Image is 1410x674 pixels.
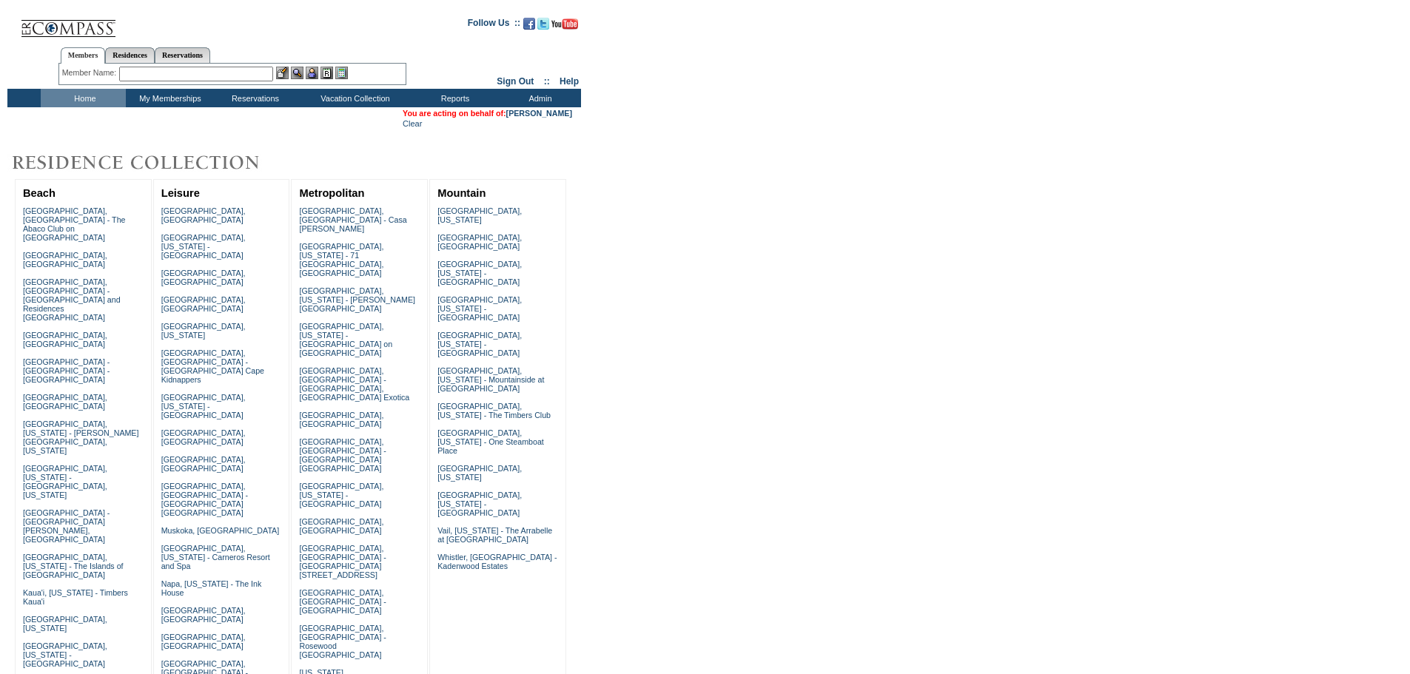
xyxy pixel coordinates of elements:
[299,544,386,579] a: [GEOGRAPHIC_DATA], [GEOGRAPHIC_DATA] - [GEOGRAPHIC_DATA][STREET_ADDRESS]
[335,67,348,79] img: b_calculator.gif
[161,233,246,260] a: [GEOGRAPHIC_DATA], [US_STATE] - [GEOGRAPHIC_DATA]
[126,89,211,107] td: My Memberships
[23,357,110,384] a: [GEOGRAPHIC_DATA] - [GEOGRAPHIC_DATA] - [GEOGRAPHIC_DATA]
[299,206,406,233] a: [GEOGRAPHIC_DATA], [GEOGRAPHIC_DATA] - Casa [PERSON_NAME]
[161,206,246,224] a: [GEOGRAPHIC_DATA], [GEOGRAPHIC_DATA]
[161,187,200,199] a: Leisure
[497,76,534,87] a: Sign Out
[551,22,578,31] a: Subscribe to our YouTube Channel
[23,277,121,322] a: [GEOGRAPHIC_DATA], [GEOGRAPHIC_DATA] - [GEOGRAPHIC_DATA] and Residences [GEOGRAPHIC_DATA]
[437,206,522,224] a: [GEOGRAPHIC_DATA], [US_STATE]
[437,295,522,322] a: [GEOGRAPHIC_DATA], [US_STATE] - [GEOGRAPHIC_DATA]
[105,47,155,63] a: Residences
[23,206,126,242] a: [GEOGRAPHIC_DATA], [GEOGRAPHIC_DATA] - The Abaco Club on [GEOGRAPHIC_DATA]
[403,119,422,128] a: Clear
[161,606,246,624] a: [GEOGRAPHIC_DATA], [GEOGRAPHIC_DATA]
[299,322,392,357] a: [GEOGRAPHIC_DATA], [US_STATE] - [GEOGRAPHIC_DATA] on [GEOGRAPHIC_DATA]
[20,7,116,38] img: Compass Home
[437,491,522,517] a: [GEOGRAPHIC_DATA], [US_STATE] - [GEOGRAPHIC_DATA]
[403,109,572,118] span: You are acting on behalf of:
[437,233,522,251] a: [GEOGRAPHIC_DATA], [GEOGRAPHIC_DATA]
[161,633,246,650] a: [GEOGRAPHIC_DATA], [GEOGRAPHIC_DATA]
[523,18,535,30] img: Become our fan on Facebook
[161,579,262,597] a: Napa, [US_STATE] - The Ink House
[23,641,107,668] a: [GEOGRAPHIC_DATA], [US_STATE] - [GEOGRAPHIC_DATA]
[496,89,581,107] td: Admin
[7,148,296,178] img: Destinations by Exclusive Resorts
[299,366,409,402] a: [GEOGRAPHIC_DATA], [GEOGRAPHIC_DATA] - [GEOGRAPHIC_DATA], [GEOGRAPHIC_DATA] Exotica
[161,295,246,313] a: [GEOGRAPHIC_DATA], [GEOGRAPHIC_DATA]
[306,67,318,79] img: Impersonate
[23,588,128,606] a: Kaua'i, [US_STATE] - Timbers Kaua'i
[437,553,557,570] a: Whistler, [GEOGRAPHIC_DATA] - Kadenwood Estates
[437,402,551,419] a: [GEOGRAPHIC_DATA], [US_STATE] - The Timbers Club
[537,18,549,30] img: Follow us on Twitter
[506,109,572,118] a: [PERSON_NAME]
[62,67,119,79] div: Member Name:
[23,187,56,199] a: Beach
[299,624,386,659] a: [GEOGRAPHIC_DATA], [GEOGRAPHIC_DATA] - Rosewood [GEOGRAPHIC_DATA]
[468,16,520,34] td: Follow Us ::
[23,251,107,269] a: [GEOGRAPHIC_DATA], [GEOGRAPHIC_DATA]
[437,464,522,482] a: [GEOGRAPHIC_DATA], [US_STATE]
[7,22,19,23] img: i.gif
[276,67,289,79] img: b_edit.gif
[161,322,246,340] a: [GEOGRAPHIC_DATA], [US_STATE]
[296,89,411,107] td: Vacation Collection
[299,242,383,277] a: [GEOGRAPHIC_DATA], [US_STATE] - 71 [GEOGRAPHIC_DATA], [GEOGRAPHIC_DATA]
[551,18,578,30] img: Subscribe to our YouTube Channel
[299,437,386,473] a: [GEOGRAPHIC_DATA], [GEOGRAPHIC_DATA] - [GEOGRAPHIC_DATA] [GEOGRAPHIC_DATA]
[437,428,544,455] a: [GEOGRAPHIC_DATA], [US_STATE] - One Steamboat Place
[411,89,496,107] td: Reports
[61,47,106,64] a: Members
[437,260,522,286] a: [GEOGRAPHIC_DATA], [US_STATE] - [GEOGRAPHIC_DATA]
[299,588,386,615] a: [GEOGRAPHIC_DATA], [GEOGRAPHIC_DATA] - [GEOGRAPHIC_DATA]
[299,286,415,313] a: [GEOGRAPHIC_DATA], [US_STATE] - [PERSON_NAME][GEOGRAPHIC_DATA]
[299,517,383,535] a: [GEOGRAPHIC_DATA], [GEOGRAPHIC_DATA]
[23,508,110,544] a: [GEOGRAPHIC_DATA] - [GEOGRAPHIC_DATA][PERSON_NAME], [GEOGRAPHIC_DATA]
[161,348,264,384] a: [GEOGRAPHIC_DATA], [GEOGRAPHIC_DATA] - [GEOGRAPHIC_DATA] Cape Kidnappers
[523,22,535,31] a: Become our fan on Facebook
[23,553,124,579] a: [GEOGRAPHIC_DATA], [US_STATE] - The Islands of [GEOGRAPHIC_DATA]
[161,482,248,517] a: [GEOGRAPHIC_DATA], [GEOGRAPHIC_DATA] - [GEOGRAPHIC_DATA] [GEOGRAPHIC_DATA]
[161,544,270,570] a: [GEOGRAPHIC_DATA], [US_STATE] - Carneros Resort and Spa
[299,187,364,199] a: Metropolitan
[544,76,550,87] span: ::
[41,89,126,107] td: Home
[23,419,139,455] a: [GEOGRAPHIC_DATA], [US_STATE] - [PERSON_NAME][GEOGRAPHIC_DATA], [US_STATE]
[161,428,246,446] a: [GEOGRAPHIC_DATA], [GEOGRAPHIC_DATA]
[23,393,107,411] a: [GEOGRAPHIC_DATA], [GEOGRAPHIC_DATA]
[155,47,210,63] a: Reservations
[161,269,246,286] a: [GEOGRAPHIC_DATA], [GEOGRAPHIC_DATA]
[23,464,107,499] a: [GEOGRAPHIC_DATA], [US_STATE] - [GEOGRAPHIC_DATA], [US_STATE]
[211,89,296,107] td: Reservations
[537,22,549,31] a: Follow us on Twitter
[23,615,107,633] a: [GEOGRAPHIC_DATA], [US_STATE]
[437,331,522,357] a: [GEOGRAPHIC_DATA], [US_STATE] - [GEOGRAPHIC_DATA]
[437,187,486,199] a: Mountain
[291,67,303,79] img: View
[161,526,279,535] a: Muskoka, [GEOGRAPHIC_DATA]
[560,76,579,87] a: Help
[299,411,383,428] a: [GEOGRAPHIC_DATA], [GEOGRAPHIC_DATA]
[161,455,246,473] a: [GEOGRAPHIC_DATA], [GEOGRAPHIC_DATA]
[299,482,383,508] a: [GEOGRAPHIC_DATA], [US_STATE] - [GEOGRAPHIC_DATA]
[437,366,544,393] a: [GEOGRAPHIC_DATA], [US_STATE] - Mountainside at [GEOGRAPHIC_DATA]
[437,526,552,544] a: Vail, [US_STATE] - The Arrabelle at [GEOGRAPHIC_DATA]
[161,393,246,419] a: [GEOGRAPHIC_DATA], [US_STATE] - [GEOGRAPHIC_DATA]
[320,67,333,79] img: Reservations
[23,331,107,348] a: [GEOGRAPHIC_DATA], [GEOGRAPHIC_DATA]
